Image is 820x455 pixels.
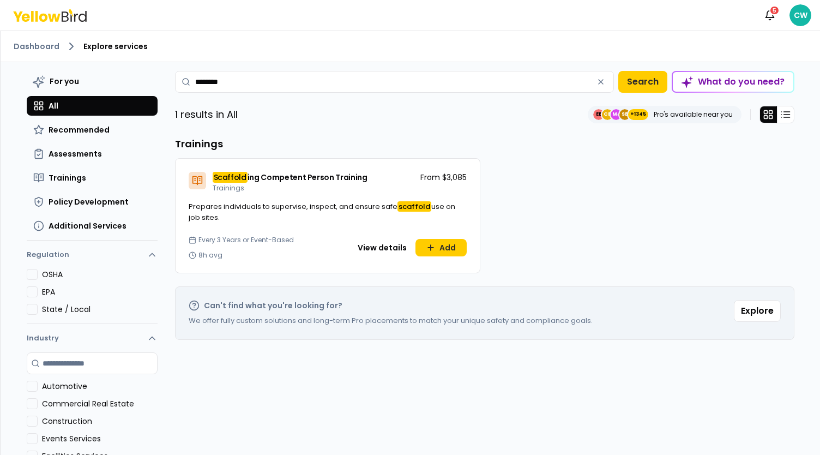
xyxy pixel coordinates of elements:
[198,236,294,244] span: Every 3 Years or Event-Based
[189,201,397,212] span: Prepares individuals to supervise, inspect, and ensure safe
[27,71,158,92] button: For you
[204,300,342,311] h2: Can't find what you're looking for?
[27,216,158,236] button: Additional Services
[593,109,604,120] span: EE
[175,136,794,152] h3: Trainings
[27,144,158,164] button: Assessments
[49,172,86,183] span: Trainings
[189,201,455,223] span: use on job sites.
[14,40,807,53] nav: breadcrumb
[49,100,58,111] span: All
[420,172,467,183] p: From $3,085
[654,110,733,119] p: Pro's available near you
[213,172,248,183] mark: Scaffold
[672,71,794,93] button: What do you need?
[49,220,126,231] span: Additional Services
[351,239,413,256] button: View details
[27,168,158,188] button: Trainings
[42,398,158,409] label: Commercial Real Estate
[42,286,158,297] label: EPA
[27,324,158,352] button: Industry
[49,148,102,159] span: Assessments
[49,196,129,207] span: Policy Development
[769,5,780,15] div: 5
[602,109,613,120] span: CE
[213,183,244,193] span: Trainings
[42,433,158,444] label: Events Services
[198,251,222,260] span: 8h avg
[759,4,781,26] button: 5
[27,245,158,269] button: Regulation
[27,120,158,140] button: Recommended
[619,109,630,120] span: SE
[42,269,158,280] label: OSHA
[50,76,79,87] span: For you
[83,41,148,52] span: Explore services
[189,315,593,326] p: We offer fully custom solutions and long-term Pro placements to match your unique safety and comp...
[630,109,646,120] span: +1345
[49,124,110,135] span: Recommended
[734,300,781,322] button: Explore
[397,201,431,212] mark: scaffold
[618,71,667,93] button: Search
[27,192,158,212] button: Policy Development
[42,416,158,427] label: Construction
[415,239,467,256] button: Add
[27,96,158,116] button: All
[42,381,158,392] label: Automotive
[248,172,367,183] span: ing Competent Person Training
[789,4,811,26] span: CW
[673,72,793,92] div: What do you need?
[14,41,59,52] a: Dashboard
[27,269,158,324] div: Regulation
[42,304,158,315] label: State / Local
[611,109,622,120] span: MJ
[175,107,238,122] p: 1 results in All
